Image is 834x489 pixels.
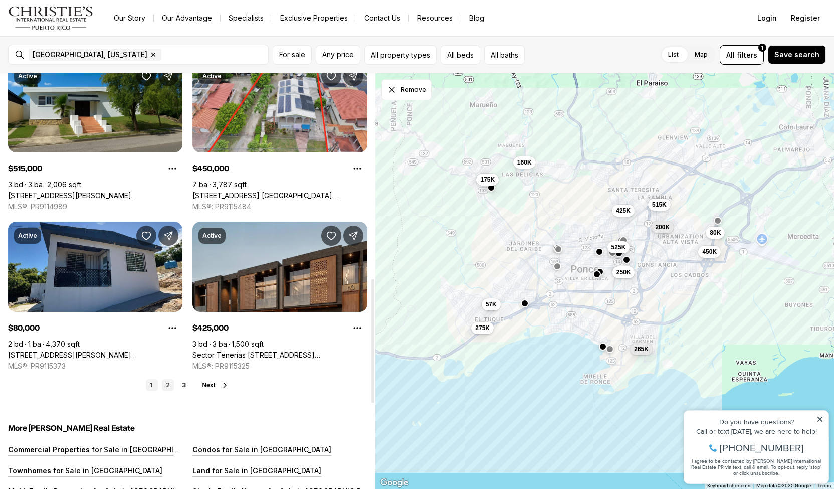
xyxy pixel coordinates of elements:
span: 200K [656,223,670,231]
button: Save Property: 3 CLARISA ST #447 [136,66,156,86]
button: Property options [162,158,182,179]
button: 80K [706,227,725,239]
span: All [726,50,735,60]
span: [GEOGRAPHIC_DATA], [US_STATE] [33,51,147,59]
span: 1 [761,44,763,52]
p: Land [192,466,210,475]
button: Share Property [343,226,363,246]
button: Any price [316,45,360,65]
span: 175K [481,176,495,184]
a: Townhomes for Sale in [GEOGRAPHIC_DATA] [8,466,162,475]
button: 425K [612,205,635,217]
button: Next [202,381,229,389]
span: 515K [652,201,667,209]
button: 515K [648,199,671,211]
span: I agree to be contacted by [PERSON_NAME] International Real Estate PR via text, call & email. To ... [13,62,143,81]
span: 425K [616,207,631,215]
button: All baths [484,45,525,65]
a: 1 [146,379,158,391]
a: Exclusive Properties [272,11,356,25]
button: Save Property: Sector Tenerías 539 CALLE ALBIZU CAMPOS [321,226,341,246]
button: 265K [631,343,653,355]
span: Save search [774,51,819,59]
button: Allfilters1 [720,45,764,65]
button: 250K [612,266,635,278]
p: Active [202,72,222,80]
nav: Pagination [146,379,190,391]
span: 275K [476,324,490,332]
button: 200K [652,221,674,233]
button: All beds [441,45,480,65]
span: 525K [611,243,626,251]
button: Dismiss drawing [381,79,432,100]
p: Active [18,232,37,240]
a: Condos for Sale in [GEOGRAPHIC_DATA] [192,445,331,454]
h5: More [PERSON_NAME] Real Estate [8,423,367,433]
span: [PHONE_NUMBER] [41,47,125,57]
div: Do you have questions? [11,23,145,30]
button: 275K [472,322,494,334]
a: Resources [409,11,461,25]
button: 525K [607,241,630,253]
p: for Sale in [GEOGRAPHIC_DATA] [90,445,201,454]
a: Land for Sale in [GEOGRAPHIC_DATA] [192,466,321,475]
p: Active [18,72,37,80]
button: All property types [364,45,437,65]
button: 175K [477,174,499,186]
label: Map [687,46,716,64]
a: Our Story [106,11,153,25]
button: Save search [768,45,826,64]
p: for Sale in [GEOGRAPHIC_DATA] [51,466,162,475]
p: for Sale in [GEOGRAPHIC_DATA] [220,445,331,454]
p: Commercial Properties [8,445,90,454]
button: 450K [699,246,721,258]
button: Property options [347,158,367,179]
p: Townhomes [8,466,51,475]
span: 160K [517,158,532,167]
button: Contact Us [356,11,408,25]
span: Next [202,382,215,389]
span: 80K [710,229,721,237]
a: 38 CALLE HUCAR URB. VILLA FLORES, PONCE PR, 00780 [192,191,367,200]
button: Register [785,8,826,28]
a: Our Advantage [154,11,220,25]
button: Share Property [343,66,363,86]
span: 265K [635,345,649,353]
button: 57K [482,298,501,310]
button: Share Property [158,66,178,86]
span: Any price [322,51,354,59]
img: logo [8,6,94,30]
button: Share Property [158,226,178,246]
a: Sector Tenerías 539 CALLE ALBIZU CAMPOS, PONCE PR, 00730 [192,351,367,360]
a: 40A BARRIO SABANETA CALLE LOMA BONITA, PONCE PR, 00716 [8,351,182,360]
div: Call or text [DATE], we are here to help! [11,32,145,39]
button: Save Property: 38 CALLE HUCAR URB. VILLA FLORES [321,66,341,86]
a: 2 [162,379,174,391]
button: Save Property: 40A BARRIO SABANETA CALLE LOMA BONITA [136,226,156,246]
button: Login [751,8,783,28]
span: For sale [279,51,305,59]
button: For sale [273,45,312,65]
label: List [660,46,687,64]
span: Register [791,14,820,22]
p: for Sale in [GEOGRAPHIC_DATA] [210,466,321,475]
span: 250K [616,268,631,276]
a: 3 CLARISA ST #447, PONCE PR, 00731 [8,191,182,200]
span: 450K [703,248,717,256]
span: filters [737,50,757,60]
button: Property options [162,318,182,338]
p: Condos [192,445,220,454]
button: 160K [513,156,536,169]
a: Commercial Properties for Sale in [GEOGRAPHIC_DATA] [8,445,201,454]
p: Active [202,232,222,240]
span: 57K [486,300,497,308]
a: 3 [178,379,190,391]
a: Specialists [221,11,272,25]
button: Property options [347,318,367,338]
a: Blog [461,11,492,25]
span: Login [757,14,777,22]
